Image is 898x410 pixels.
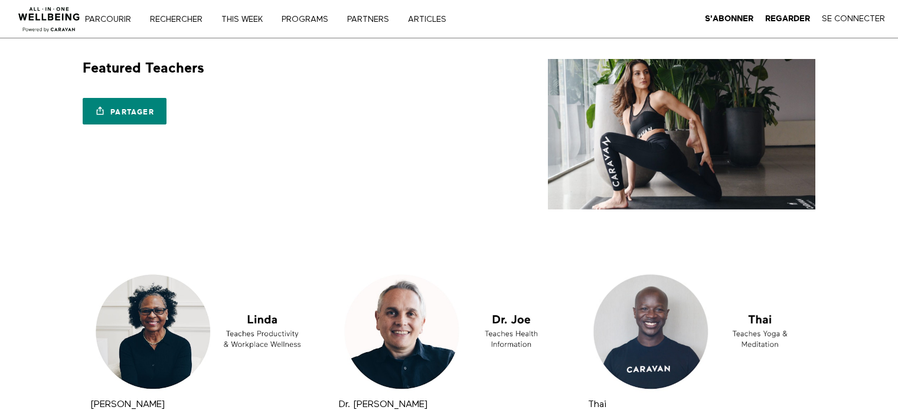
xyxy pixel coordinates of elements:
[822,14,885,24] a: Se Connecter
[81,15,143,24] a: Parcourir
[336,268,562,395] a: Dr. Joe
[548,59,815,209] img: Featured Teachers
[87,268,314,395] a: Linda
[83,59,204,77] h1: Featured Teachers
[343,15,401,24] a: PARTNERS
[705,14,753,24] a: S'abonner
[339,400,427,409] strong: Dr. Joe
[585,268,811,395] a: Thai
[588,400,606,409] strong: Thai
[404,15,459,24] a: ARTICLES
[146,15,215,24] a: Rechercher
[93,13,471,25] nav: Primaire
[765,14,810,23] strong: Regarder
[217,15,275,24] a: THIS WEEK
[277,15,341,24] a: PROGRAMS
[90,400,165,409] a: [PERSON_NAME]
[765,14,810,24] a: Regarder
[339,400,427,409] a: Dr. [PERSON_NAME]
[83,98,166,124] a: Partager
[705,14,753,23] strong: S'abonner
[90,400,165,409] strong: Linda
[588,400,606,409] a: Thai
